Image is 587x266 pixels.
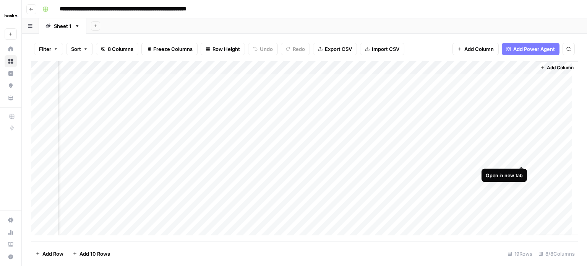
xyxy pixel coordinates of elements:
button: Filter [34,43,63,55]
div: Sheet 1 [54,22,71,30]
a: Home [5,43,17,55]
span: Export CSV [325,45,352,53]
span: Add Power Agent [513,45,555,53]
button: Import CSV [360,43,404,55]
button: Redo [281,43,310,55]
span: Redo [293,45,305,53]
button: Workspace: Haskn [5,6,17,25]
a: Settings [5,214,17,226]
a: Learning Hub [5,238,17,251]
button: Undo [248,43,278,55]
a: Usage [5,226,17,238]
button: Row Height [201,43,245,55]
button: Add 10 Rows [68,248,115,260]
button: Export CSV [313,43,357,55]
span: Undo [260,45,273,53]
div: 8/8 Columns [535,248,578,260]
span: Add Column [547,64,574,71]
a: Browse [5,55,17,67]
span: Add Row [42,250,63,258]
button: Add Column [452,43,499,55]
span: Import CSV [372,45,399,53]
button: 8 Columns [96,43,138,55]
span: Add Column [464,45,494,53]
span: 8 Columns [108,45,133,53]
button: Help + Support [5,251,17,263]
span: Sort [71,45,81,53]
span: Add 10 Rows [79,250,110,258]
button: Sort [66,43,93,55]
span: Row Height [212,45,240,53]
button: Add Power Agent [502,43,559,55]
button: Freeze Columns [141,43,198,55]
a: Sheet 1 [39,18,86,34]
a: Opportunities [5,80,17,92]
span: Filter [39,45,51,53]
button: Add Column [537,63,577,73]
div: Open in new tab [486,171,522,179]
a: Insights [5,67,17,80]
a: Your Data [5,92,17,104]
div: 19 Rows [504,248,535,260]
button: Add Row [31,248,68,260]
span: Freeze Columns [153,45,193,53]
img: Haskn Logo [5,9,18,23]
